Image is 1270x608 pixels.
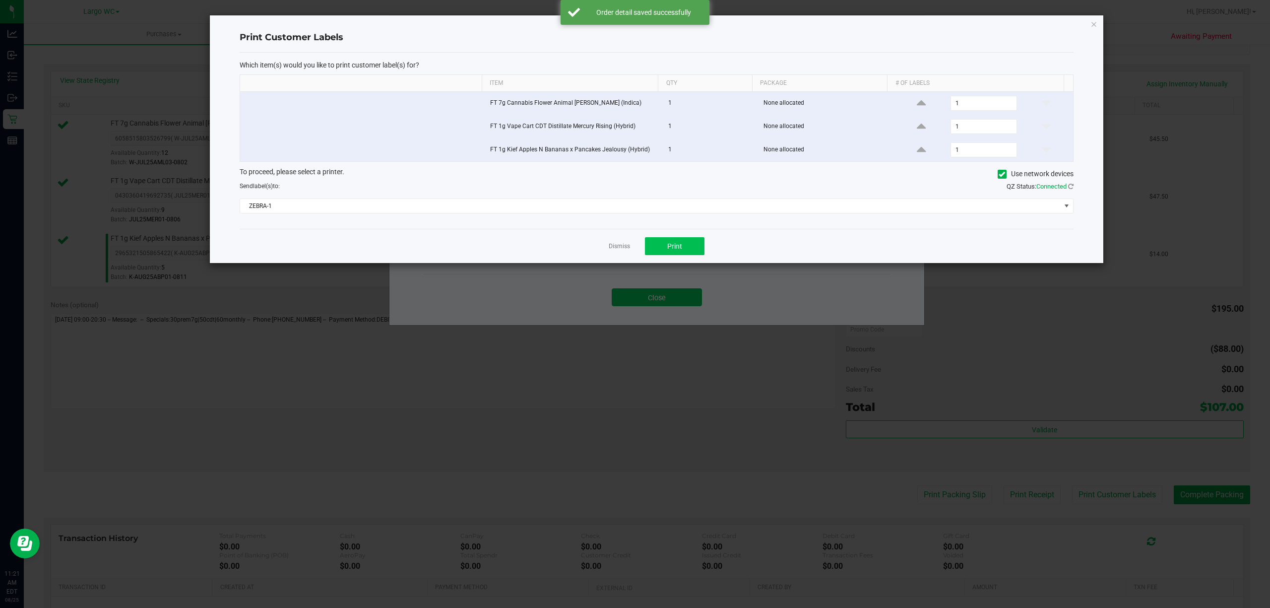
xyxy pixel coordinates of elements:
th: Package [752,75,888,92]
iframe: Resource center [10,529,40,558]
span: Send to: [240,183,280,190]
td: None allocated [758,92,894,115]
span: Print [667,242,682,250]
div: To proceed, please select a printer. [232,167,1081,182]
td: 1 [662,92,758,115]
td: FT 1g Kief Apples N Bananas x Pancakes Jealousy (Hybrid) [484,138,663,161]
th: Qty [658,75,752,92]
td: None allocated [758,115,894,138]
td: FT 7g Cannabis Flower Animal [PERSON_NAME] (Indica) [484,92,663,115]
td: 1 [662,138,758,161]
td: None allocated [758,138,894,161]
span: label(s) [253,183,273,190]
span: Connected [1036,183,1067,190]
td: 1 [662,115,758,138]
span: QZ Status: [1007,183,1074,190]
div: Order detail saved successfully [585,7,702,17]
label: Use network devices [998,169,1074,179]
h4: Print Customer Labels [240,31,1074,44]
p: Which item(s) would you like to print customer label(s) for? [240,61,1074,69]
span: ZEBRA-1 [240,199,1061,213]
td: FT 1g Vape Cart CDT Distillate Mercury Rising (Hybrid) [484,115,663,138]
a: Dismiss [609,242,630,251]
th: # of labels [887,75,1064,92]
th: Item [482,75,658,92]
